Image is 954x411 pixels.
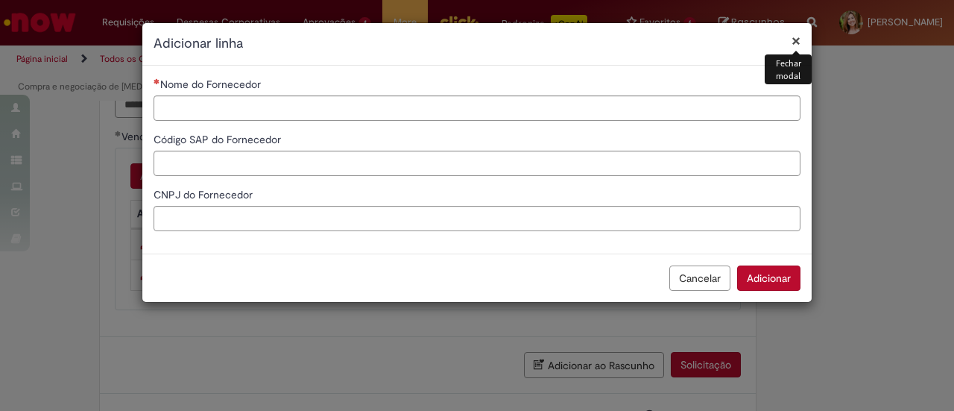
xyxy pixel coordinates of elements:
[160,78,264,91] span: Nome do Fornecedor
[669,266,730,291] button: Cancelar
[737,266,800,291] button: Adicionar
[792,33,800,48] button: Fechar modal
[154,188,256,201] span: CNPJ do Fornecedor
[154,206,800,231] input: CNPJ do Fornecedor
[765,54,812,84] div: Fechar modal
[154,133,284,146] span: Código SAP do Fornecedor
[154,95,800,121] input: Nome do Fornecedor
[154,34,800,54] h2: Adicionar linha
[154,151,800,176] input: Código SAP do Fornecedor
[154,78,160,84] span: Necessários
